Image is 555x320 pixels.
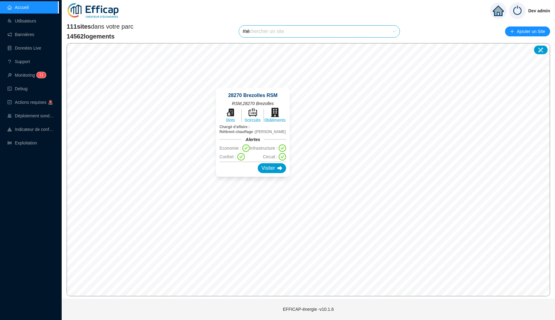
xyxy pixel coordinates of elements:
[517,27,545,36] span: Ajouter un Site
[7,86,27,91] a: codeDebug
[7,127,54,132] a: heat-mapIndicateur de confort
[258,163,286,173] div: Visiter
[7,5,29,10] a: homeAccueil
[7,59,30,64] a: questionSupport
[226,117,235,123] span: 0 lots
[279,144,286,152] span: check-circle
[279,153,286,160] span: check-circle
[7,32,34,37] a: notificationBannières
[505,26,550,36] button: Ajouter un Site
[250,145,277,151] span: Infrastructure :
[220,129,286,134] span: [PERSON_NAME]
[7,46,41,51] a: databaseDonnées Live
[15,100,53,105] span: Actions requises 🚨
[220,154,236,160] span: Confort :
[509,2,526,19] img: power
[7,140,37,145] a: slidersExploitation
[283,307,334,312] span: EFFICAP-énergie - v10.1.6
[242,136,264,143] div: Alertes
[67,32,134,41] span: 14562 logements
[39,73,41,77] span: 1
[237,153,245,160] span: check-circle
[220,145,241,151] span: Economie :
[245,117,261,123] span: 0 circuits
[67,43,550,296] canvas: Map
[67,23,91,30] span: 111 sites
[220,130,255,134] span: Référent chauffage :
[7,18,36,23] a: teamUtilisateurs
[242,144,250,152] span: check-circle
[37,72,46,78] sup: 11
[510,29,514,34] span: plus
[228,92,277,99] span: 28270 Brezolles RSM
[263,117,287,123] span: 0 bâtiments
[7,113,54,118] a: clusterDéploiement sondes
[232,100,273,107] span: RSM , 28270 Brezolles
[263,154,277,160] span: Circuit :
[493,5,504,16] span: home
[7,100,12,104] span: check-square
[528,1,550,21] span: Dev admin
[67,22,134,31] span: dans votre parc
[220,125,250,129] span: Chargé d'affaire :
[41,73,43,77] span: 1
[7,73,44,78] a: monitorMonitoring11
